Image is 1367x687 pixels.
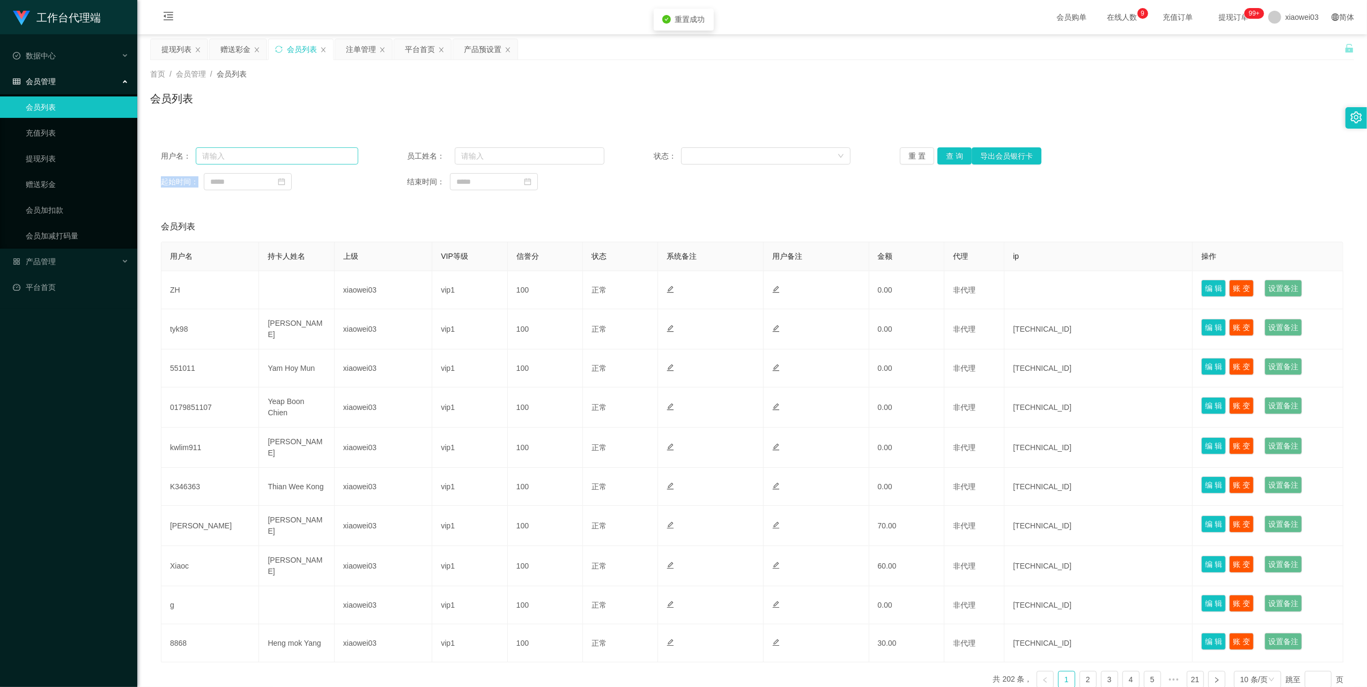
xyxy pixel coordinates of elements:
[343,252,358,260] span: 上级
[869,624,944,662] td: 30.00
[953,482,976,491] span: 非代理
[161,349,259,387] td: 551011
[1229,516,1254,533] button: 账 变
[176,70,206,78] span: 会员管理
[1265,595,1302,612] button: 设置备注
[335,387,432,428] td: xiaowei03
[667,521,674,529] i: 图标: edit
[667,562,674,569] i: 图标: edit
[220,39,250,59] div: 赠送彩金
[1229,633,1254,650] button: 账 变
[259,309,334,349] td: [PERSON_NAME]
[1265,319,1302,336] button: 设置备注
[405,39,435,59] div: 平台首页
[667,403,674,410] i: 图标: edit
[772,403,780,410] i: 图标: edit
[150,1,187,35] i: 图标: menu-fold
[592,286,607,294] span: 正常
[667,443,674,451] i: 图标: edit
[217,70,247,78] span: 会员列表
[667,482,674,490] i: 图标: edit
[161,468,259,506] td: K346363
[1141,8,1144,19] p: 9
[13,277,129,298] a: 图标: dashboard平台首页
[161,428,259,468] td: kwlim911
[508,387,583,428] td: 100
[1265,556,1302,573] button: 设置备注
[36,1,101,35] h1: 工作台代理端
[287,39,317,59] div: 会员列表
[13,13,101,21] a: 工作台代理端
[13,51,56,60] span: 数据中心
[1268,676,1275,684] i: 图标: down
[13,257,56,266] span: 产品管理
[432,468,507,506] td: vip1
[1229,319,1254,336] button: 账 变
[1004,309,1193,349] td: [TECHNICAL_ID]
[524,178,531,185] i: 图标: calendar
[161,309,259,349] td: tyk98
[432,624,507,662] td: vip1
[432,506,507,546] td: vip1
[1158,13,1199,21] span: 充值订单
[335,506,432,546] td: xiaowei03
[1350,111,1362,123] i: 图标: setting
[508,428,583,468] td: 100
[335,624,432,662] td: xiaowei03
[508,624,583,662] td: 100
[335,546,432,586] td: xiaowei03
[26,225,129,247] a: 会员加减打码量
[1201,595,1226,612] button: 编 辑
[1137,8,1148,19] sup: 9
[1201,280,1226,297] button: 编 辑
[1332,13,1339,21] i: 图标: global
[26,174,129,195] a: 赠送彩金
[592,482,607,491] span: 正常
[335,309,432,349] td: xiaowei03
[508,586,583,624] td: 100
[869,387,944,428] td: 0.00
[438,47,445,53] i: 图标: close
[1004,546,1193,586] td: [TECHNICAL_ID]
[13,258,20,265] i: 图标: appstore-o
[335,271,432,309] td: xiaowei03
[1004,468,1193,506] td: [TECHNICAL_ID]
[13,52,20,59] i: 图标: check-circle-o
[1265,358,1302,375] button: 设置备注
[1265,397,1302,414] button: 设置备注
[772,252,802,260] span: 用户备注
[654,151,682,162] span: 状态：
[869,546,944,586] td: 60.00
[1229,595,1254,612] button: 账 变
[407,151,455,162] span: 员工姓名：
[161,624,259,662] td: 8868
[1265,516,1302,533] button: 设置备注
[508,349,583,387] td: 100
[508,546,583,586] td: 100
[1229,556,1254,573] button: 账 变
[1201,319,1226,336] button: 编 辑
[869,309,944,349] td: 0.00
[1201,397,1226,414] button: 编 辑
[667,601,674,608] i: 图标: edit
[675,15,705,24] span: 重置成功
[1201,633,1226,650] button: 编 辑
[1229,476,1254,494] button: 账 变
[953,639,976,647] span: 非代理
[13,78,20,85] i: 图标: table
[772,562,780,569] i: 图标: edit
[838,153,844,160] i: 图标: down
[335,586,432,624] td: xiaowei03
[196,147,358,165] input: 请输入
[1229,397,1254,414] button: 账 变
[1004,506,1193,546] td: [TECHNICAL_ID]
[1214,677,1220,683] i: 图标: right
[869,586,944,624] td: 0.00
[667,364,674,371] i: 图标: edit
[592,364,607,372] span: 正常
[1004,624,1193,662] td: [TECHNICAL_ID]
[259,387,334,428] td: Yeap Boon Chien
[1344,43,1354,53] i: 图标: unlock
[1201,516,1226,533] button: 编 辑
[1214,13,1254,21] span: 提现订单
